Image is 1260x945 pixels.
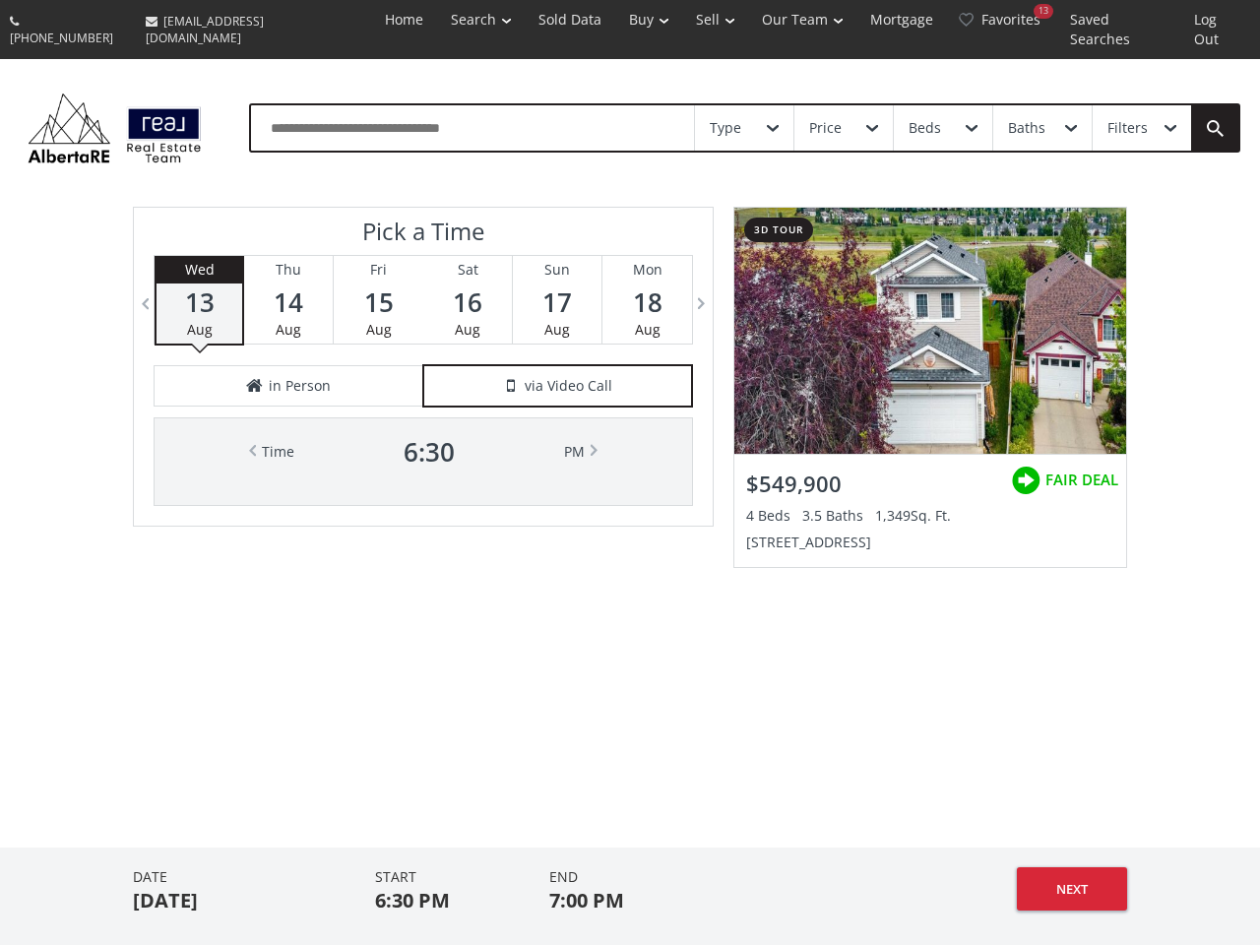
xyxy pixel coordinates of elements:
[20,89,210,167] img: Logo
[334,256,423,283] div: Fri
[133,867,355,887] div: Date
[525,376,612,396] span: via Video Call
[1017,867,1127,911] label: Next
[909,121,941,135] div: Beds
[549,887,714,915] div: 7:00 PM
[1045,470,1118,490] span: FAIR DEAL
[423,256,512,283] div: Sat
[262,438,585,466] div: Time PM
[544,320,570,339] span: Aug
[375,867,530,887] div: Start
[802,506,863,526] span: 3.5 Baths
[375,887,530,915] div: 6:30 PM
[513,288,601,316] span: 17
[366,320,392,339] span: Aug
[602,256,692,283] div: Mon
[455,320,480,339] span: Aug
[746,469,842,499] span: $549,900
[136,3,366,56] a: [EMAIL_ADDRESS][DOMAIN_NAME]
[276,320,301,339] span: Aug
[875,506,951,526] span: 1,349 Sq. Ft.
[809,121,842,135] div: Price
[133,887,355,915] div: [DATE]
[404,438,455,466] span: 6 : 30
[602,288,692,316] span: 18
[334,288,423,316] span: 15
[1034,4,1053,19] div: 13
[585,438,908,466] div: Time PM
[244,256,333,283] div: Thu
[746,506,790,526] span: 4 Beds
[146,13,264,46] span: [EMAIL_ADDRESS][DOMAIN_NAME]
[710,121,741,135] div: Type
[1008,121,1045,135] div: Baths
[423,288,512,316] span: 16
[157,288,242,316] span: 13
[187,320,213,339] span: Aug
[746,533,1114,552] div: [STREET_ADDRESS]
[269,376,331,396] span: in Person
[10,30,113,46] span: [PHONE_NUMBER]
[1006,461,1045,500] img: rating icon
[244,288,333,316] span: 14
[744,218,813,241] div: 3d tour
[513,256,601,283] div: Sun
[1107,121,1148,135] div: Filters
[157,256,242,283] div: Wed
[733,207,1127,567] a: 3d tour$549,900rating iconFAIR DEAL4 Beds 3.5 Baths 1,349Sq. Ft.[STREET_ADDRESS]
[154,218,693,255] h3: Pick a Time
[635,320,661,339] span: Aug
[734,208,1126,454] div: 90 Hidden Spring Green NW, Calgary, AB T3A5N1
[549,867,714,887] div: End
